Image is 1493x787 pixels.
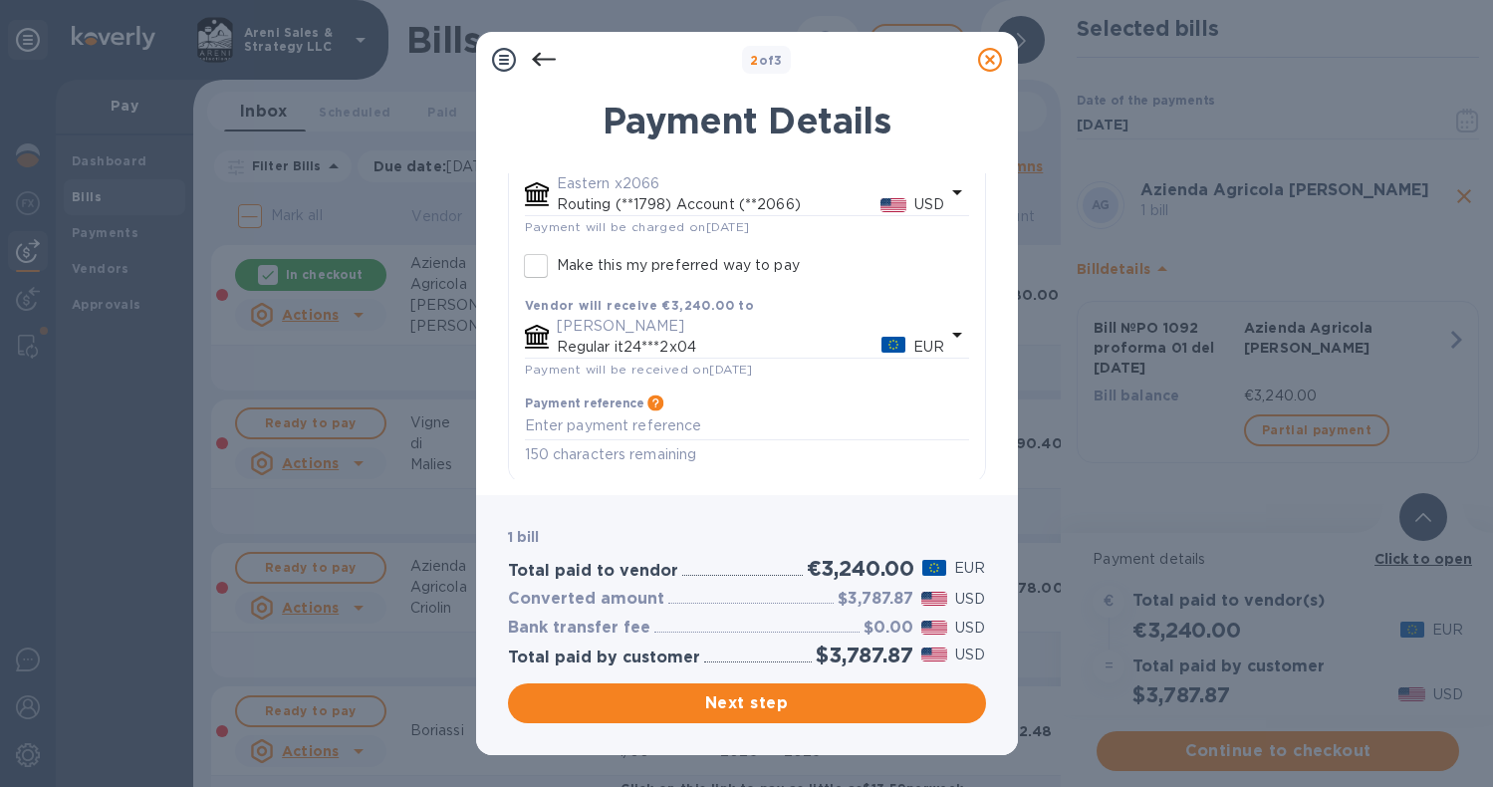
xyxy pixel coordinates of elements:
p: USD [914,194,944,215]
span: 2 [750,53,758,68]
p: Make this my preferred way to pay [557,255,800,276]
p: USD [955,618,985,639]
span: Next step [524,691,970,715]
h2: €3,240.00 [807,556,914,581]
b: Vendor will receive €3,240.00 to [525,298,755,313]
p: 150 characters remaining [525,443,969,466]
h3: $3,787.87 [838,590,913,609]
h3: Converted amount [508,590,664,609]
img: USD [880,198,907,212]
b: 1 bill [508,529,540,545]
p: Eastern x2066 [557,173,945,194]
p: Regular it24***2x04 [557,337,882,358]
p: USD [955,645,985,665]
img: USD [921,592,948,606]
p: EUR [913,337,944,358]
p: [PERSON_NAME] [557,316,945,337]
p: EUR [954,558,985,579]
h3: Payment reference [525,396,643,410]
h1: Payment Details [508,100,986,141]
h3: Total paid by customer [508,649,700,667]
b: of 3 [750,53,783,68]
img: USD [921,648,948,661]
p: Routing (**1798) Account (**2066) [557,194,880,215]
div: default-method [509,89,985,482]
h2: $3,787.87 [816,643,912,667]
h3: Bank transfer fee [508,619,650,638]
span: Payment will be charged on [DATE] [525,219,750,234]
img: USD [921,621,948,635]
h3: $0.00 [864,619,913,638]
h3: Total paid to vendor [508,562,678,581]
span: Payment will be received on [DATE] [525,362,753,377]
button: Next step [508,683,986,723]
p: USD [955,589,985,610]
